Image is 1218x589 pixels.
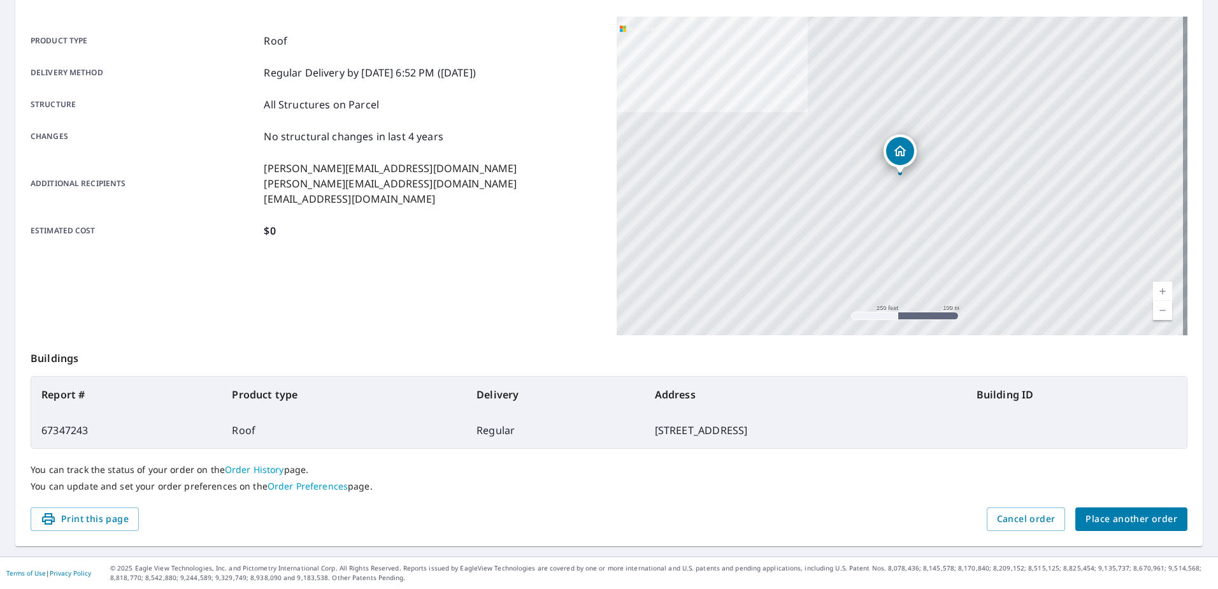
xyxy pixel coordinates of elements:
span: Cancel order [997,511,1056,527]
p: Additional recipients [31,161,259,207]
p: [PERSON_NAME][EMAIL_ADDRESS][DOMAIN_NAME] [264,176,517,191]
span: Place another order [1085,511,1177,527]
a: Order Preferences [268,480,348,492]
p: | [6,569,91,577]
a: Current Level 17, Zoom Out [1153,301,1172,320]
div: Dropped pin, building 1, Residential property, 11720 SW Dallas Dr S Lake Suzy, FL 34269 [884,135,917,174]
button: Print this page [31,507,139,531]
th: Building ID [966,377,1187,412]
td: Roof [222,412,466,448]
th: Product type [222,377,466,412]
p: Buildings [31,335,1187,376]
p: [EMAIL_ADDRESS][DOMAIN_NAME] [264,191,517,207]
p: Regular Delivery by [DATE] 6:52 PM ([DATE]) [264,65,475,80]
p: © 2025 Eagle View Technologies, Inc. and Pictometry International Corp. All Rights Reserved. Repo... [110,564,1212,583]
p: Roof [264,33,287,48]
td: Regular [466,412,645,448]
p: Estimated cost [31,223,259,238]
p: You can track the status of your order on the page. [31,464,1187,476]
p: Changes [31,129,259,144]
p: Product type [31,33,259,48]
th: Delivery [466,377,645,412]
span: Print this page [41,511,129,527]
p: No structural changes in last 4 years [264,129,443,144]
th: Report # [31,377,222,412]
p: You can update and set your order preferences on the page. [31,481,1187,492]
a: Terms of Use [6,569,46,578]
a: Current Level 17, Zoom In [1153,282,1172,301]
button: Cancel order [987,507,1066,531]
a: Order History [225,463,284,476]
th: Address [645,377,966,412]
td: 67347243 [31,412,222,448]
a: Privacy Policy [50,569,91,578]
p: Structure [31,97,259,112]
p: $0 [264,223,275,238]
p: Delivery method [31,65,259,80]
p: All Structures on Parcel [264,97,379,112]
button: Place another order [1075,507,1187,531]
td: [STREET_ADDRESS] [645,412,966,448]
p: [PERSON_NAME][EMAIL_ADDRESS][DOMAIN_NAME] [264,161,517,176]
